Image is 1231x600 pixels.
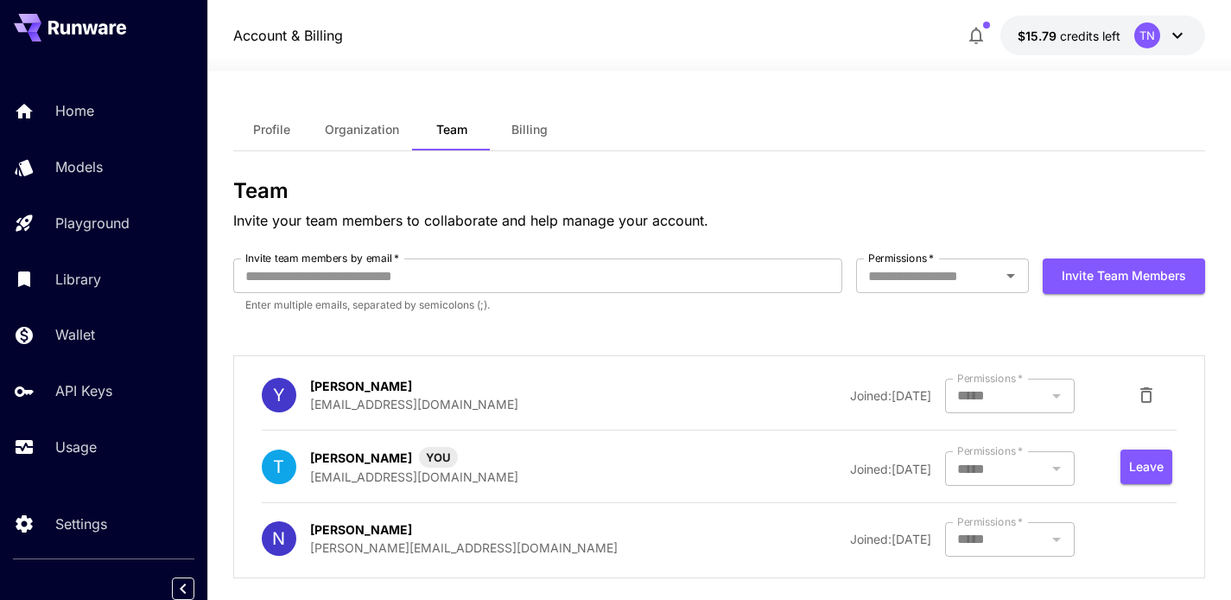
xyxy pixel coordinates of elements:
div: $15.78912 [1018,27,1120,45]
p: [EMAIL_ADDRESS][DOMAIN_NAME] [310,395,518,413]
p: Usage [55,437,97,457]
div: T [262,450,296,484]
div: TN [1134,22,1160,48]
div: N [262,521,296,556]
div: Y [262,378,296,412]
button: Collapse sidebar [172,578,194,600]
span: YOU [419,450,458,467]
p: [EMAIL_ADDRESS][DOMAIN_NAME] [310,468,518,486]
span: Organization [325,122,399,137]
p: [PERSON_NAME] [310,377,412,395]
h3: Team [233,179,1206,203]
span: Joined: [DATE] [850,388,931,403]
p: API Keys [55,380,112,401]
p: Invite your team members to collaborate and help manage your account. [233,210,1206,231]
span: Profile [253,122,290,137]
span: Joined: [DATE] [850,462,931,476]
p: Models [55,156,103,177]
label: Permissions [868,251,934,265]
button: $15.78912TN [1000,16,1205,55]
p: [PERSON_NAME] [310,520,412,539]
span: Joined: [DATE] [850,532,931,546]
label: Invite team members by email [245,251,399,265]
a: Account & Billing [233,25,343,46]
p: Home [55,100,94,121]
button: Leave [1120,450,1172,485]
button: Open [999,264,1023,288]
nav: breadcrumb [233,25,343,46]
p: Wallet [55,324,95,345]
span: Team [436,122,467,137]
label: Permissions [957,371,1023,386]
label: Permissions [957,444,1023,458]
button: Invite team members [1043,259,1205,294]
span: credits left [1060,29,1120,43]
p: Settings [55,514,107,534]
span: $15.79 [1018,29,1060,43]
p: Library [55,269,101,290]
p: Playground [55,213,130,233]
label: Permissions [957,514,1023,529]
p: [PERSON_NAME] [310,449,412,467]
p: Enter multiple emails, separated by semicolons (;). [245,297,831,314]
p: [PERSON_NAME][EMAIL_ADDRESS][DOMAIN_NAME] [310,539,618,557]
span: Billing [511,122,548,137]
